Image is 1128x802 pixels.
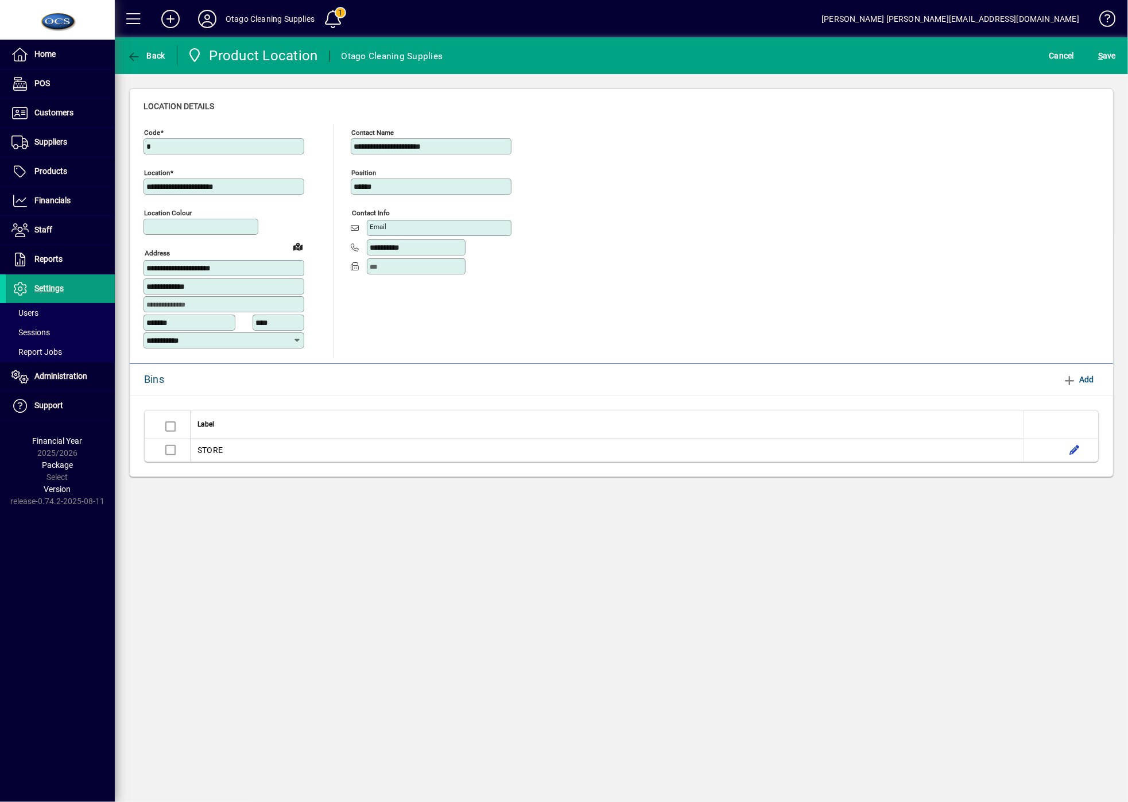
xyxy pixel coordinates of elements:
[1091,2,1114,40] a: Knowledge Base
[189,9,226,29] button: Profile
[34,371,87,381] span: Administration
[34,225,52,234] span: Staff
[34,49,56,59] span: Home
[34,137,67,146] span: Suppliers
[821,10,1079,28] div: [PERSON_NAME] [PERSON_NAME][EMAIL_ADDRESS][DOMAIN_NAME]
[1063,370,1094,389] span: Add
[33,436,83,445] span: Financial Year
[144,169,170,177] mat-label: Location
[144,209,192,217] mat-label: Location colour
[152,9,189,29] button: Add
[144,102,214,111] span: Location details
[351,129,394,137] mat-label: Contact name
[34,166,67,176] span: Products
[370,223,386,231] mat-label: Email
[342,47,443,65] div: Otago Cleaning Supplies
[44,485,71,494] span: Version
[6,392,115,420] a: Support
[144,129,160,137] mat-label: Code
[6,216,115,245] a: Staff
[1049,47,1075,65] span: Cancel
[34,108,73,117] span: Customers
[226,10,315,28] div: Otago Cleaning Supplies
[197,418,214,431] span: Label
[11,308,38,317] span: Users
[1046,45,1077,66] button: Cancel
[144,370,193,389] div: Bins
[42,460,73,470] span: Package
[351,169,376,177] mat-label: Position
[11,328,50,337] span: Sessions
[127,51,165,60] span: Back
[34,196,71,205] span: Financials
[6,323,115,342] a: Sessions
[124,45,168,66] button: Back
[34,79,50,88] span: POS
[6,342,115,362] a: Report Jobs
[187,47,318,65] div: Product Location
[6,128,115,157] a: Suppliers
[1098,47,1116,65] span: ave
[11,347,62,357] span: Report Jobs
[190,439,1024,462] td: STORE
[6,69,115,98] a: POS
[1058,369,1099,390] button: Add
[6,99,115,127] a: Customers
[289,237,307,255] a: View on map
[1098,51,1103,60] span: S
[1095,45,1119,66] button: Save
[6,157,115,186] a: Products
[6,40,115,69] a: Home
[6,245,115,274] a: Reports
[6,187,115,215] a: Financials
[115,45,178,66] app-page-header-button: Back
[34,401,63,410] span: Support
[34,284,64,293] span: Settings
[6,362,115,391] a: Administration
[34,254,63,264] span: Reports
[6,303,115,323] a: Users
